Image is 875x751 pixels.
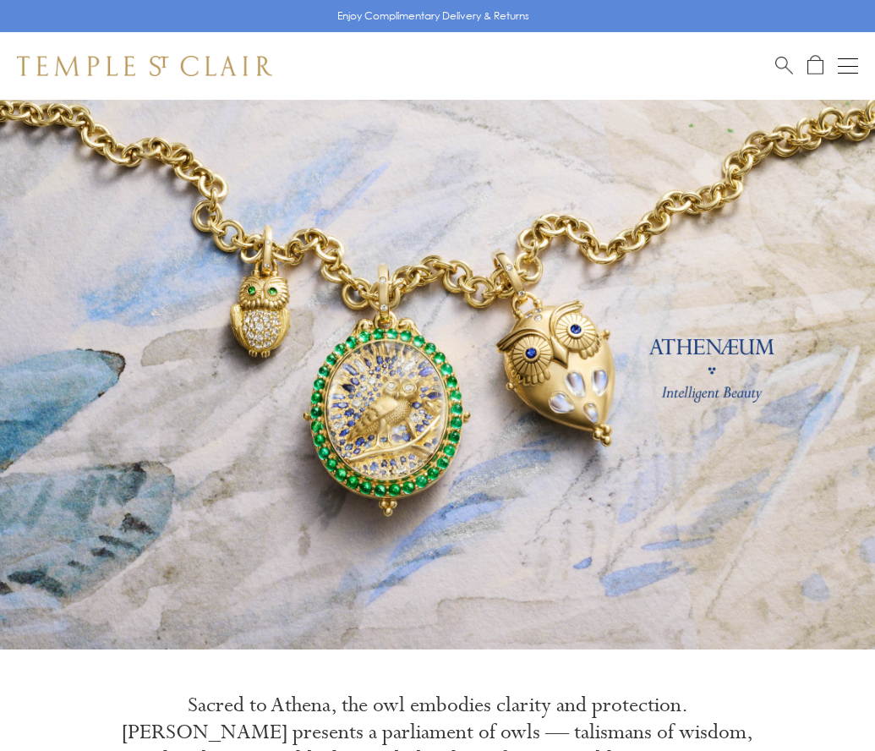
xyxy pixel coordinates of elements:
a: Open Shopping Bag [807,55,823,76]
p: Enjoy Complimentary Delivery & Returns [337,8,529,25]
a: Search [775,55,793,76]
img: Temple St. Clair [17,56,272,76]
button: Open navigation [838,56,858,76]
